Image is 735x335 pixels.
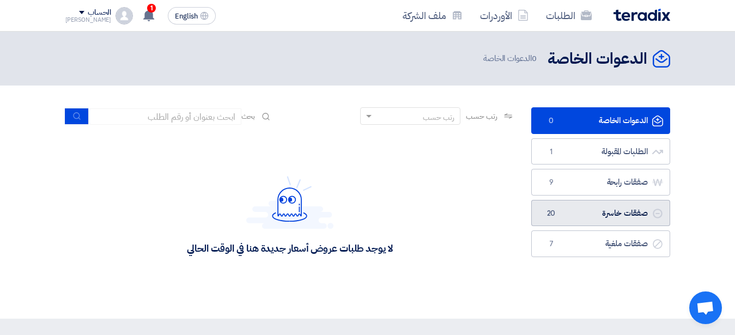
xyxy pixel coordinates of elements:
a: الأوردرات [471,3,537,28]
span: بحث [241,111,256,122]
a: صفقات ملغية7 [531,230,670,257]
span: English [175,13,198,20]
img: Hello [246,176,333,229]
span: الدعوات الخاصة [483,52,539,65]
button: English [168,7,216,25]
a: صفقات رابحة9 [531,169,670,196]
a: ملف الشركة [394,3,471,28]
a: الطلبات المقبولة1 [531,138,670,165]
a: صفقات خاسرة20 [531,200,670,227]
a: الدعوات الخاصة0 [531,107,670,134]
span: 0 [545,115,558,126]
div: الحساب [88,8,111,17]
span: 7 [545,239,558,249]
span: 1 [545,147,558,157]
div: لا يوجد طلبات عروض أسعار جديدة هنا في الوقت الحالي [187,242,392,254]
div: [PERSON_NAME] [65,17,112,23]
span: رتب حسب [466,111,497,122]
input: ابحث بعنوان أو رقم الطلب [89,108,241,125]
img: Teradix logo [613,9,670,21]
a: الطلبات [537,3,600,28]
div: رتب حسب [423,112,454,123]
div: Open chat [689,291,722,324]
span: 20 [545,208,558,219]
h2: الدعوات الخاصة [548,48,647,70]
span: 9 [545,177,558,188]
span: 0 [532,52,537,64]
img: profile_test.png [116,7,133,25]
span: 1 [147,4,156,13]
